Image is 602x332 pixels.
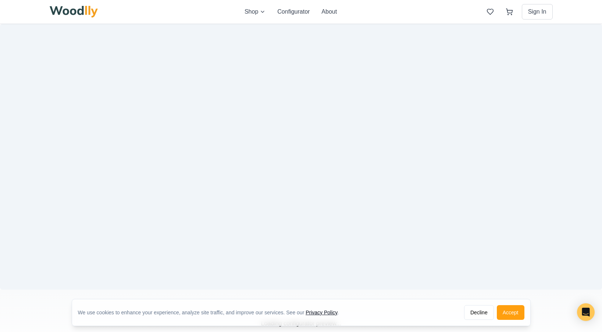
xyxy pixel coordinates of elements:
button: About [321,7,337,16]
a: Privacy Policy [306,310,337,315]
button: Configurator [277,7,310,16]
button: Shop [245,7,266,16]
button: Sign In [522,4,553,20]
div: Open Intercom Messenger [577,303,595,321]
button: Decline [464,305,494,320]
button: Accept [497,305,524,320]
div: We use cookies to enhance your experience, analyze site traffic, and improve our services. See our . [78,309,345,316]
img: Woodlly [50,6,98,18]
